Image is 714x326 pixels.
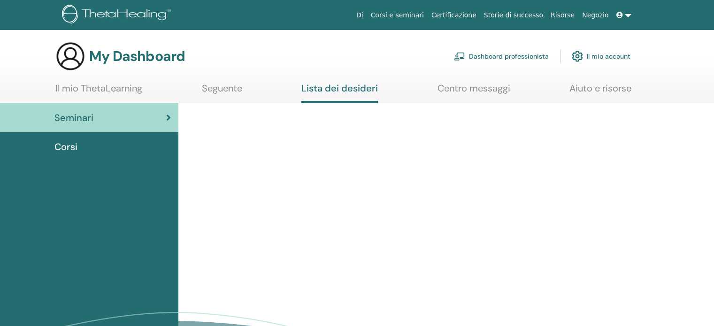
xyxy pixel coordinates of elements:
[62,5,174,26] img: logo.png
[547,7,578,24] a: Risorse
[55,41,85,71] img: generic-user-icon.jpg
[428,7,480,24] a: Certificazione
[353,7,367,24] a: Di
[578,7,612,24] a: Negozio
[569,83,631,101] a: Aiuto e risorse
[54,111,93,125] span: Seminari
[89,48,185,65] h3: My Dashboard
[438,83,510,101] a: Centro messaggi
[301,83,378,103] a: Lista dei desideri
[454,52,465,61] img: chalkboard-teacher.svg
[572,46,630,67] a: Il mio account
[454,46,549,67] a: Dashboard professionista
[202,83,242,101] a: Seguente
[480,7,547,24] a: Storie di successo
[54,140,77,154] span: Corsi
[55,83,142,101] a: Il mio ThetaLearning
[367,7,428,24] a: Corsi e seminari
[572,48,583,64] img: cog.svg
